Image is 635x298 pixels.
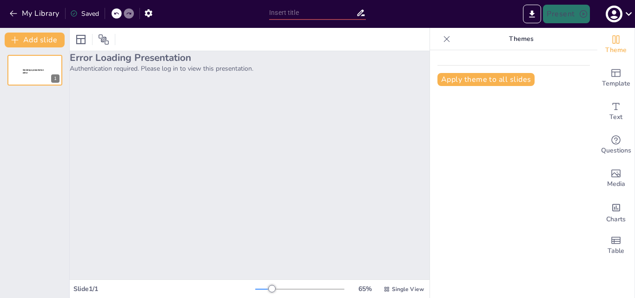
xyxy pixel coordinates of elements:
h2: Error Loading Presentation [70,51,430,64]
div: Change the overall theme [597,28,635,61]
div: Layout [73,32,88,47]
span: Sendsteps presentation editor [23,69,44,74]
div: 1 [7,55,62,86]
span: Theme [605,45,627,55]
button: Present [543,5,589,23]
span: Template [602,79,630,89]
span: Single View [392,285,424,293]
div: Get real-time input from your audience [597,128,635,162]
button: Add slide [5,33,65,47]
span: Table [608,246,624,256]
div: Slide 1 / 1 [73,285,255,293]
button: Apply theme to all slides [437,73,535,86]
span: Media [607,179,625,189]
div: Add ready made slides [597,61,635,95]
span: Questions [601,146,631,156]
p: Authentication required. Please log in to view this presentation. [70,64,430,73]
div: 65 % [354,285,376,293]
div: Saved [70,9,99,18]
div: 1 [51,74,60,83]
span: Charts [606,214,626,225]
button: My Library [7,6,63,21]
div: Add a table [597,229,635,262]
p: Themes [454,28,588,50]
div: Add text boxes [597,95,635,128]
span: Text [609,112,622,122]
div: Add images, graphics, shapes or video [597,162,635,195]
div: Add charts and graphs [597,195,635,229]
input: Insert title [269,6,356,20]
button: Export to PowerPoint [523,5,541,23]
span: Position [98,34,109,45]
